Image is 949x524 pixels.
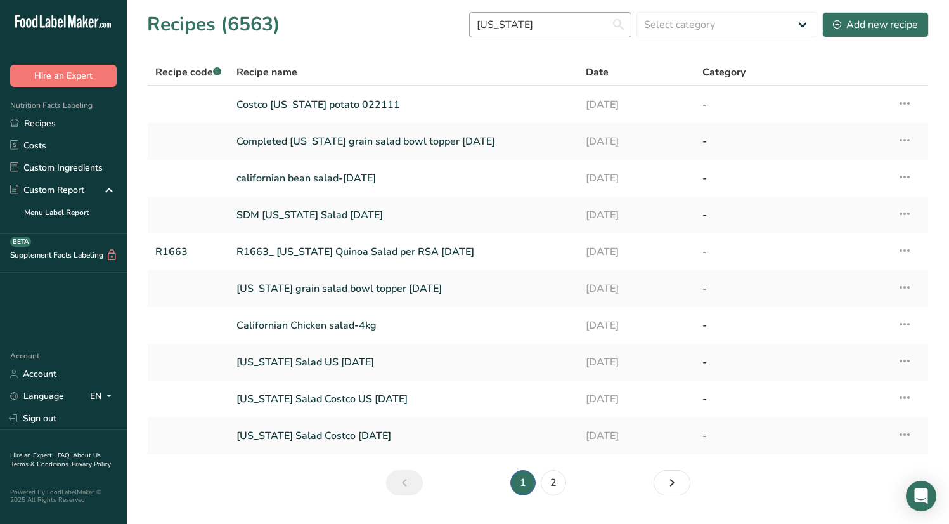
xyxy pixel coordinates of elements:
[702,422,881,449] a: -
[702,65,746,80] span: Category
[586,202,687,228] a: [DATE]
[586,349,687,376] a: [DATE]
[236,422,571,449] a: [US_STATE] Salad Costco [DATE]
[586,239,687,265] a: [DATE]
[822,12,929,37] button: Add new recipe
[155,239,221,265] a: R1663
[386,470,423,495] a: Page 0.
[155,65,221,79] span: Recipe code
[10,385,64,407] a: Language
[702,275,881,302] a: -
[702,386,881,412] a: -
[10,488,117,504] div: Powered By FoodLabelMaker © 2025 All Rights Reserved
[586,91,687,118] a: [DATE]
[10,451,55,460] a: Hire an Expert .
[702,91,881,118] a: -
[702,349,881,376] a: -
[11,460,72,469] a: Terms & Conditions .
[236,312,571,339] a: Californian Chicken salad-4kg
[469,12,631,37] input: Search for recipe
[906,481,936,511] div: Open Intercom Messenger
[654,470,690,495] a: Page 2.
[10,65,117,87] button: Hire an Expert
[541,470,566,495] a: Page 2.
[58,451,73,460] a: FAQ .
[586,386,687,412] a: [DATE]
[236,239,571,265] a: R1663_ [US_STATE] Quinoa Salad per RSA [DATE]
[586,128,687,155] a: [DATE]
[702,165,881,192] a: -
[702,128,881,155] a: -
[833,17,918,32] div: Add new recipe
[586,312,687,339] a: [DATE]
[236,91,571,118] a: Costco [US_STATE] potato 022111
[10,451,101,469] a: About Us .
[702,312,881,339] a: -
[586,422,687,449] a: [DATE]
[236,386,571,412] a: [US_STATE] Salad Costco US [DATE]
[586,65,609,80] span: Date
[147,10,280,39] h1: Recipes (6563)
[236,165,571,192] a: californian bean salad-[DATE]
[702,239,881,265] a: -
[10,183,84,197] div: Custom Report
[236,202,571,228] a: SDM [US_STATE] Salad [DATE]
[236,128,571,155] a: Completed [US_STATE] grain salad bowl topper [DATE]
[586,275,687,302] a: [DATE]
[236,275,571,302] a: [US_STATE] grain salad bowl topper [DATE]
[10,237,31,247] div: BETA
[702,202,881,228] a: -
[236,349,571,376] a: [US_STATE] Salad US [DATE]
[90,389,117,404] div: EN
[586,165,687,192] a: [DATE]
[236,65,297,80] span: Recipe name
[72,460,111,469] a: Privacy Policy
